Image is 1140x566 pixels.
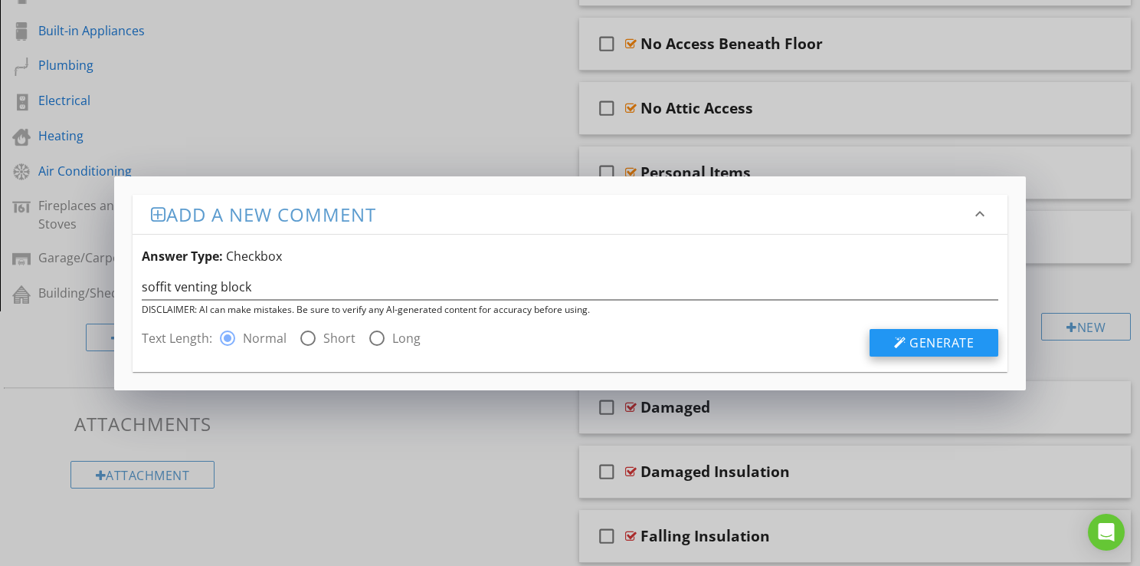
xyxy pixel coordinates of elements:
label: Short [323,331,355,346]
label: Text Length: [142,329,218,347]
button: Generate [870,329,998,357]
div: DISCLAIMER: AI can make mistakes. Be sure to verify any AI-generated content for accuracy before ... [142,303,998,317]
i: keyboard_arrow_down [971,205,989,223]
label: Long [392,331,421,346]
span: Generate [909,334,974,351]
input: Enter a few words (ex: leaky kitchen faucet) [142,275,998,300]
span: Checkbox [226,248,282,265]
strong: Answer Type: [142,248,223,265]
div: Open Intercom Messenger [1088,514,1125,551]
h3: Add a new comment [151,204,971,225]
label: Normal [243,331,287,346]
